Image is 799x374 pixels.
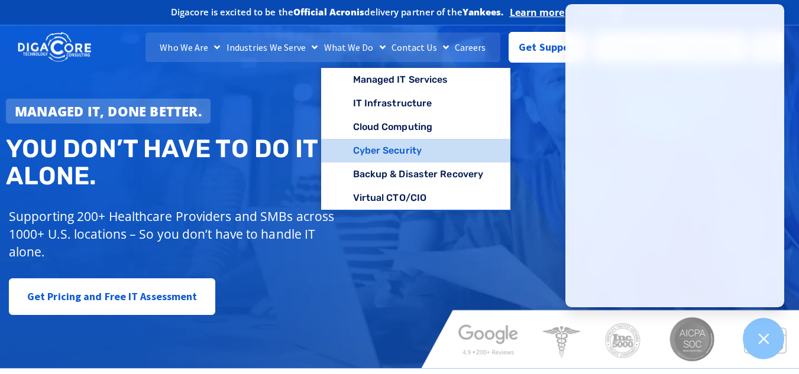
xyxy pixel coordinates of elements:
a: IT Infrastructure [321,92,511,115]
a: Cyber Security [321,139,511,162]
span: Get Pricing and Free IT Assessment [27,285,197,308]
a: Contact Us [389,32,452,62]
b: Yankees. [462,6,504,18]
a: Managed IT Services [321,68,511,92]
a: Industries We Serve [224,32,321,62]
a: Cloud Computing [321,115,511,139]
span: Get Support [519,35,578,59]
img: DigaCore Technology Consulting [18,31,91,63]
h2: You don’t have to do IT alone. [6,135,409,190]
a: Managed IT, done better. [6,99,211,123]
a: What We Do [321,32,389,62]
ul: What We Do [321,68,511,211]
a: Virtual CTO/CIO [321,186,511,210]
strong: Managed IT, done better. [15,102,202,120]
a: Backup & Disaster Recovery [321,162,511,186]
nav: Menu [145,32,500,62]
a: Get Support [509,32,587,63]
a: Who We Are [157,32,223,62]
a: Careers [452,32,489,62]
p: Supporting 200+ Healthcare Providers and SMBs across 1000+ U.S. locations – So you don’t have to ... [9,207,336,261]
a: Learn more [510,6,565,18]
b: Official Acronis [293,6,365,18]
iframe: Chatgenie Messenger [565,4,784,307]
a: Get Pricing and Free IT Assessment [9,278,215,315]
h2: Digacore is excited to be the delivery partner of the [171,8,504,17]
